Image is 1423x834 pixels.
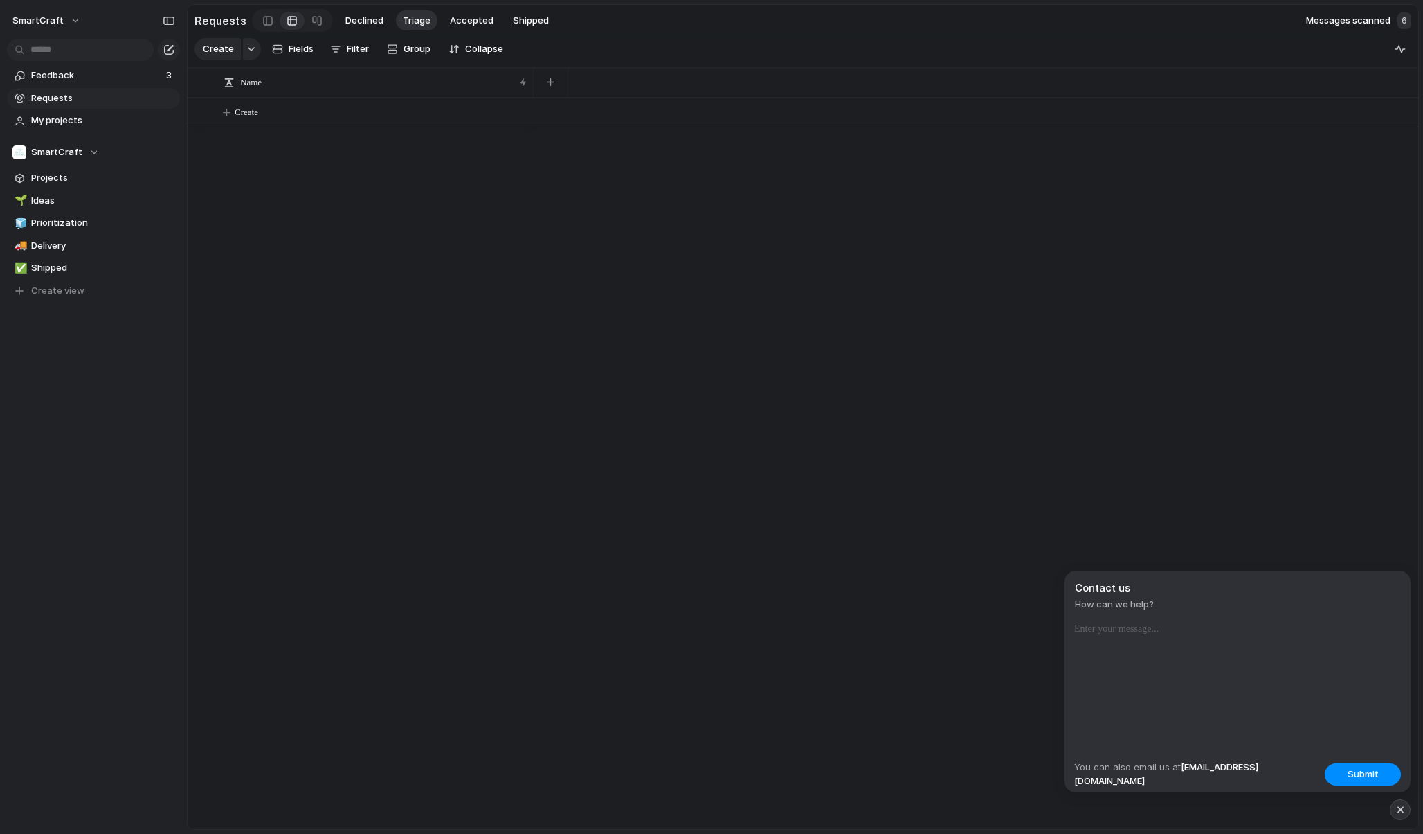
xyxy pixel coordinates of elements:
a: My projects [7,110,180,131]
a: Projects [7,168,180,188]
a: ✅Shipped [7,258,180,278]
button: Collapse [443,38,509,60]
span: Submit [1348,768,1379,781]
span: My projects [31,114,175,127]
div: 🌱 [15,193,24,208]
span: Feedback [31,69,162,82]
span: Filter [347,42,369,56]
div: 6 [1397,12,1411,29]
a: 🌱Ideas [7,190,180,211]
button: SmartCraft [6,10,88,32]
div: ✅ [15,260,24,276]
button: 🚚 [12,239,26,253]
span: Collapse [465,42,503,56]
span: SmartCraft [31,145,82,159]
button: Shipped [506,10,556,31]
span: Declined [345,14,383,28]
span: Create [203,42,234,56]
div: [DEMOGRAPHIC_DATA] [49,216,159,231]
button: Triage [396,10,437,31]
span: Delivery [31,239,175,253]
button: Create [194,38,241,60]
button: Group [380,38,437,60]
span: Create view [31,284,84,298]
img: Profile image for Christian [16,48,44,76]
button: Submit [1325,763,1401,786]
button: 🧊 [12,216,26,230]
span: SmartCraft [12,14,64,28]
div: Close [243,6,268,30]
span: 3 [166,69,174,82]
a: Feedback3 [7,65,180,86]
a: Requests [7,88,180,109]
span: Group [404,42,430,56]
button: Filter [325,38,374,60]
div: • [DATE] [162,216,201,231]
button: Create view [7,281,180,301]
span: Name [240,76,262,89]
button: SmartCraft [7,142,180,163]
span: Accepted [450,14,493,28]
div: 🧊 [15,215,24,231]
div: • [DATE] [79,114,118,128]
div: 🚚 [15,238,24,254]
div: Index [49,62,76,77]
span: You can also email us at [1074,761,1325,788]
span: Triage [403,14,430,28]
button: ✅ [12,261,26,275]
button: Declined [338,10,390,31]
span: Prioritization [31,216,175,230]
h1: Messages [102,6,177,30]
span: Projects [31,171,175,185]
a: 🚚Delivery [7,236,180,256]
a: [EMAIL_ADDRESS][DOMAIN_NAME] [1074,761,1258,786]
h2: Requests [194,12,246,29]
span: Messages scanned [1306,14,1390,28]
img: Profile image for Christian [16,100,44,127]
button: 🌱 [12,194,26,208]
a: 🧊Prioritization [7,213,180,233]
span: You’ll get replies here and in your email: ✉️ [EMAIL_ADDRESS][DOMAIN_NAME] Our usual reply time 🕒... [49,49,622,60]
span: Shipped [513,14,549,28]
span: Fields [289,42,314,56]
div: Index [49,114,76,128]
h2: Contact us [1075,580,1401,596]
span: Ideas [31,194,175,208]
button: Accepted [443,10,500,31]
div: • [DATE] [162,165,201,179]
span: Shipped [31,261,175,275]
span: Requests [31,91,175,105]
img: Profile image for Christian [16,151,44,179]
div: • [DATE] [79,62,118,77]
div: [DEMOGRAPHIC_DATA] [49,165,159,179]
img: Profile image for Christian [16,202,44,230]
button: Send us a message [64,438,213,465]
button: Fields [266,38,319,60]
span: No worries! Out of curiosity, are you looking at any other PM tools at the moment? Wondering how ... [49,203,597,214]
span: How can we help? [1075,598,1401,612]
span: Create [235,105,258,119]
